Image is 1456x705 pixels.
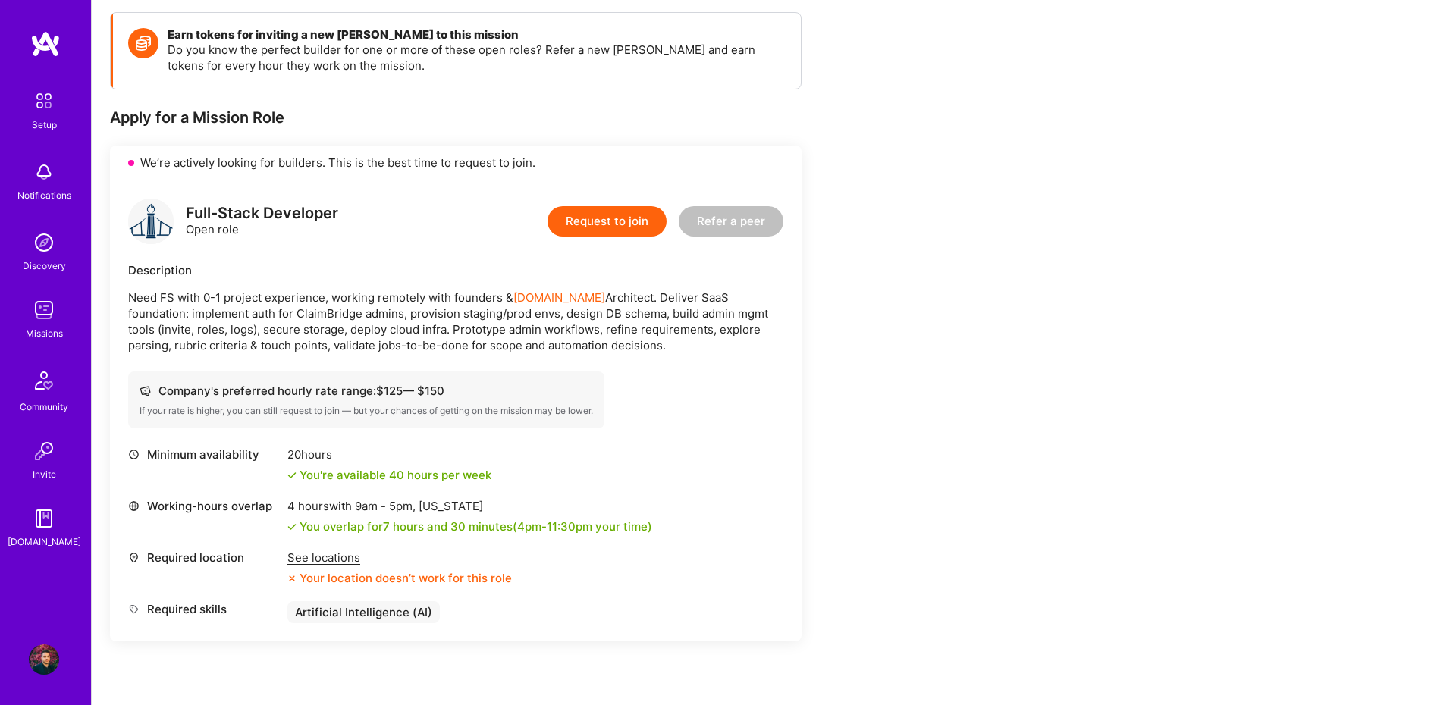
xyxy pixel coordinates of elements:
[513,290,605,305] a: [DOMAIN_NAME]
[287,467,491,483] div: You're available 40 hours per week
[33,466,56,482] div: Invite
[32,117,57,133] div: Setup
[168,28,786,42] h4: Earn tokens for inviting a new [PERSON_NAME] to this mission
[287,446,491,462] div: 20 hours
[128,262,783,278] div: Description
[29,157,59,187] img: bell
[128,446,280,462] div: Minimum availability
[679,206,783,237] button: Refer a peer
[29,227,59,258] img: discovery
[29,644,59,675] img: User Avatar
[30,30,61,58] img: logo
[25,644,63,675] a: User Avatar
[140,385,151,396] i: icon Cash
[517,519,592,534] span: 4pm - 11:30pm
[352,499,419,513] span: 9am - 5pm ,
[168,42,786,74] p: Do you know the perfect builder for one or more of these open roles? Refer a new [PERSON_NAME] an...
[128,28,158,58] img: Token icon
[287,498,652,514] div: 4 hours with [US_STATE]
[186,205,338,221] div: Full-Stack Developer
[29,295,59,325] img: teamwork
[128,552,140,563] i: icon Location
[23,258,66,274] div: Discovery
[17,187,71,203] div: Notifications
[26,325,63,341] div: Missions
[110,146,802,180] div: We’re actively looking for builders. This is the best time to request to join.
[128,550,280,566] div: Required location
[29,436,59,466] img: Invite
[300,519,652,534] div: You overlap for 7 hours and 30 minutes ( your time)
[28,85,60,117] img: setup
[287,550,512,566] div: See locations
[26,362,62,399] img: Community
[287,601,440,623] div: Artificial Intelligence (AI)
[287,522,297,531] i: icon Check
[128,199,174,244] img: logo
[548,206,667,237] button: Request to join
[140,405,593,417] div: If your rate is higher, you can still request to join — but your chances of getting on the missio...
[29,503,59,534] img: guide book
[128,498,280,514] div: Working-hours overlap
[186,205,338,237] div: Open role
[287,570,512,586] div: Your location doesn’t work for this role
[128,290,783,353] p: Need FS with 0-1 project experience, working remotely with founders & Architect. Deliver SaaS fou...
[110,108,802,127] div: Apply for a Mission Role
[128,449,140,460] i: icon Clock
[140,383,593,399] div: Company's preferred hourly rate range: $ 125 — $ 150
[20,399,68,415] div: Community
[128,603,140,615] i: icon Tag
[287,574,297,583] i: icon CloseOrange
[128,601,280,617] div: Required skills
[8,534,81,550] div: [DOMAIN_NAME]
[128,500,140,512] i: icon World
[287,471,297,480] i: icon Check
